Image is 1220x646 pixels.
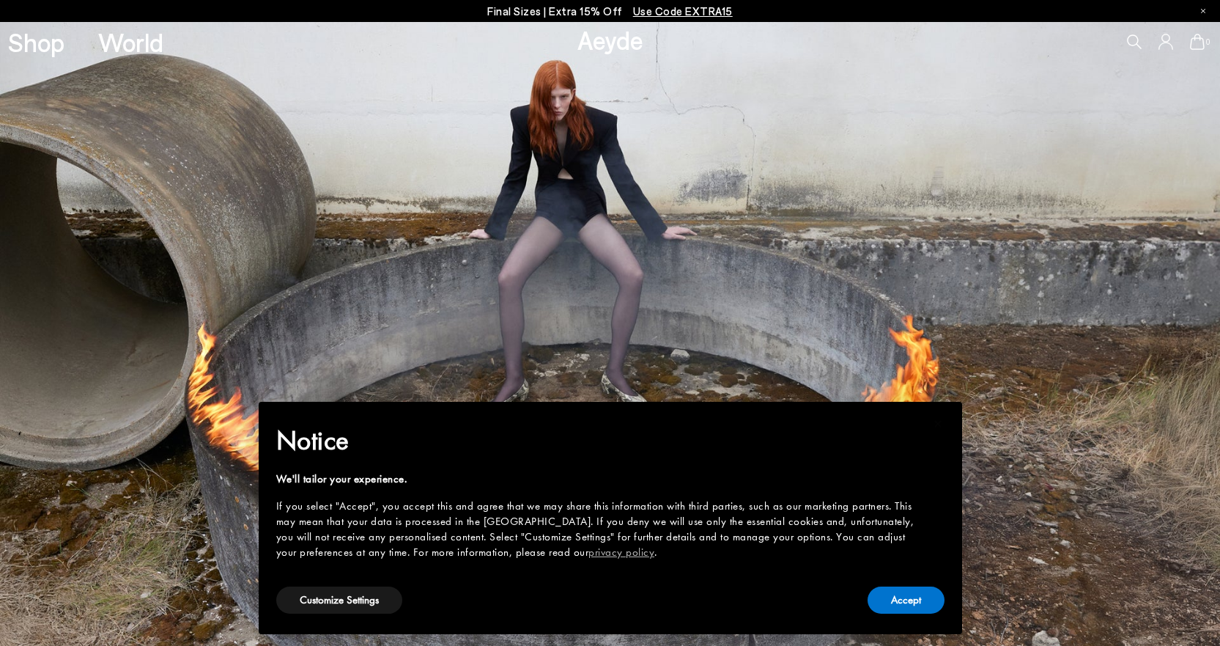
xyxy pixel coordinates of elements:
div: We'll tailor your experience. [276,471,921,487]
p: Final Sizes | Extra 15% Off [487,2,733,21]
span: × [934,412,943,435]
button: Close this notice [921,406,956,441]
span: 0 [1205,38,1212,46]
div: If you select "Accept", you accept this and agree that we may share this information with third p... [276,499,921,560]
a: World [98,29,163,55]
a: privacy policy [588,545,654,559]
a: Aeyde [577,24,643,55]
button: Customize Settings [276,587,402,614]
span: Navigate to /collections/ss25-final-sizes [633,4,733,18]
a: Shop [8,29,64,55]
a: 0 [1190,34,1205,50]
h2: Notice [276,422,921,460]
button: Accept [868,587,944,614]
